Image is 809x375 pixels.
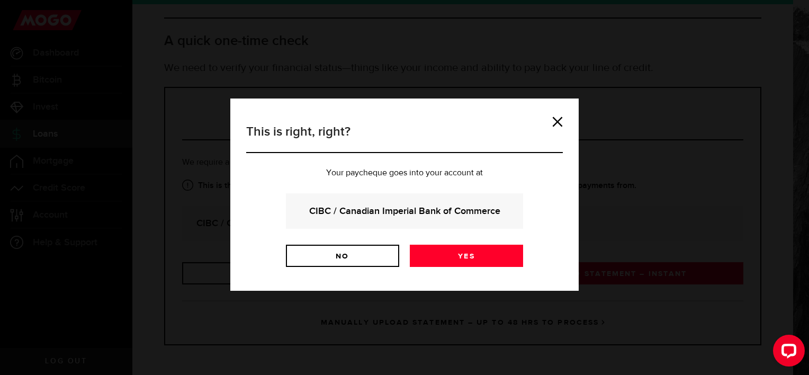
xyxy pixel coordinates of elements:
strong: CIBC / Canadian Imperial Bank of Commerce [300,204,509,218]
iframe: LiveChat chat widget [765,331,809,375]
a: Yes [410,245,523,267]
a: No [286,245,399,267]
p: Your paycheque goes into your account at [246,169,563,177]
h3: This is right, right? [246,122,563,153]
